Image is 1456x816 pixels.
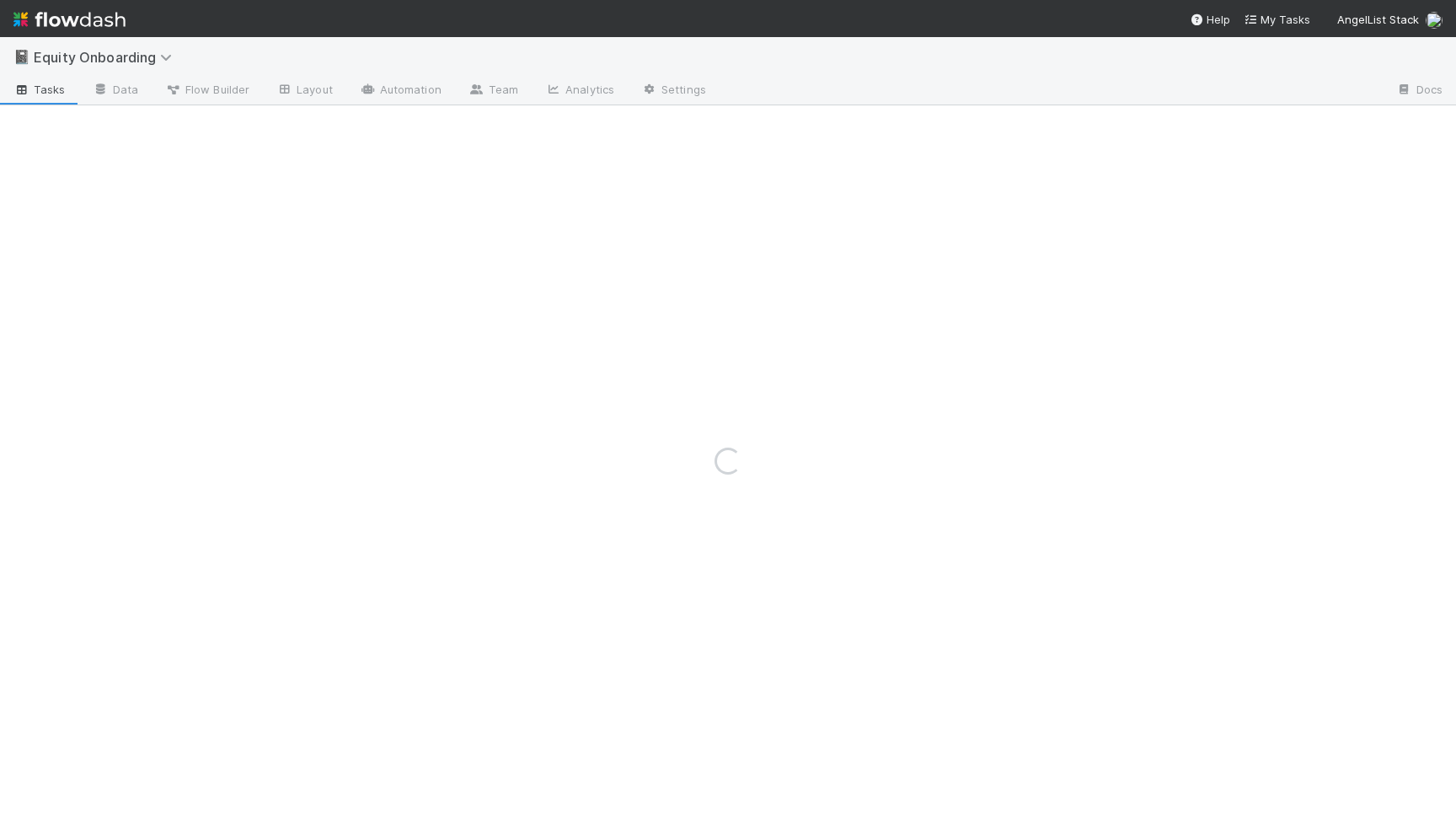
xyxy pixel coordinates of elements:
[79,78,152,105] a: Data
[532,78,628,105] a: Analytics
[34,49,180,66] span: Equity Onboarding
[628,78,720,105] a: Settings
[1190,11,1230,28] div: Help
[263,78,346,105] a: Layout
[1337,13,1419,26] span: AngelList Stack
[1244,13,1310,26] span: My Tasks
[13,81,66,98] span: Tasks
[165,81,249,98] span: Flow Builder
[346,78,455,105] a: Automation
[1426,12,1443,29] img: avatar_55035ea6-c43a-43cd-b0ad-a82770e0f712.png
[1383,78,1456,105] a: Docs
[455,78,532,105] a: Team
[1244,11,1310,28] a: My Tasks
[13,5,126,34] img: logo-inverted-e16ddd16eac7371096b0.svg
[13,50,30,64] span: 📓
[152,78,263,105] a: Flow Builder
